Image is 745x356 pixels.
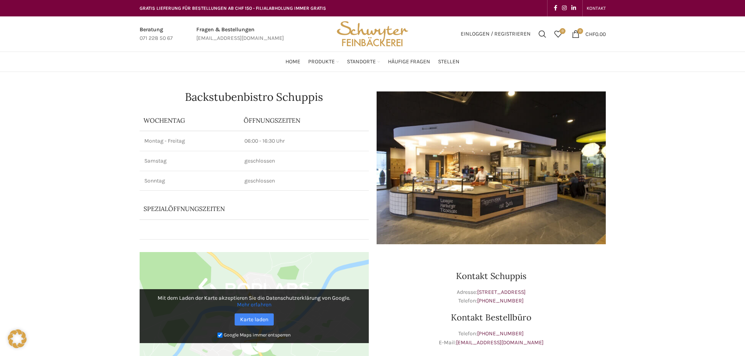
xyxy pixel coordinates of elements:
a: Standorte [347,54,380,70]
p: geschlossen [244,177,364,185]
a: Home [285,54,300,70]
h3: Kontakt Bestellbüro [377,313,606,322]
p: 06:00 - 16:30 Uhr [244,137,364,145]
a: KONTAKT [587,0,606,16]
a: [PHONE_NUMBER] [477,297,524,304]
p: Wochentag [144,116,236,125]
a: Karte laden [235,313,274,326]
input: Google Maps immer entsperren [217,333,223,338]
span: Standorte [347,58,376,66]
h3: Kontakt Schuppis [377,272,606,280]
p: Mit dem Laden der Karte akzeptieren Sie die Datenschutzerklärung von Google. [145,295,363,308]
bdi: 0.00 [585,30,606,37]
a: Häufige Fragen [388,54,430,70]
a: Infobox link [140,25,173,43]
span: Häufige Fragen [388,58,430,66]
a: [EMAIL_ADDRESS][DOMAIN_NAME] [456,339,544,346]
span: Produkte [308,58,335,66]
img: Bäckerei Schwyter [334,16,411,52]
span: 0 [560,28,565,34]
a: Stellen [438,54,460,70]
a: Instagram social link [560,3,569,14]
div: Secondary navigation [583,0,610,16]
p: Montag - Freitag [144,137,235,145]
div: Main navigation [136,54,610,70]
p: Telefon: E-Mail: [377,329,606,347]
a: Facebook social link [551,3,560,14]
a: [STREET_ADDRESS] [477,289,526,295]
div: Meine Wunschliste [550,26,566,42]
span: 0 [577,28,583,34]
p: Sonntag [144,177,235,185]
small: Google Maps immer entsperren [224,332,291,338]
a: [PHONE_NUMBER] [477,330,524,337]
p: Spezialöffnungszeiten [144,204,327,213]
span: Stellen [438,58,460,66]
h1: Backstubenbistro Schuppis [140,91,369,102]
a: Suchen [535,26,550,42]
span: CHF [585,30,595,37]
a: Infobox link [196,25,284,43]
span: Home [285,58,300,66]
a: 0 [550,26,566,42]
a: Einloggen / Registrieren [457,26,535,42]
span: KONTAKT [587,5,606,11]
p: ÖFFNUNGSZEITEN [244,116,365,125]
p: geschlossen [244,157,364,165]
a: 0 CHF0.00 [568,26,610,42]
a: Produkte [308,54,339,70]
a: Linkedin social link [569,3,578,14]
p: Adresse: Telefon: [377,288,606,306]
a: Site logo [334,30,411,37]
a: Mehr erfahren [237,301,271,308]
p: Samstag [144,157,235,165]
span: Einloggen / Registrieren [461,31,531,37]
span: GRATIS LIEFERUNG FÜR BESTELLUNGEN AB CHF 150 - FILIALABHOLUNG IMMER GRATIS [140,5,326,11]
